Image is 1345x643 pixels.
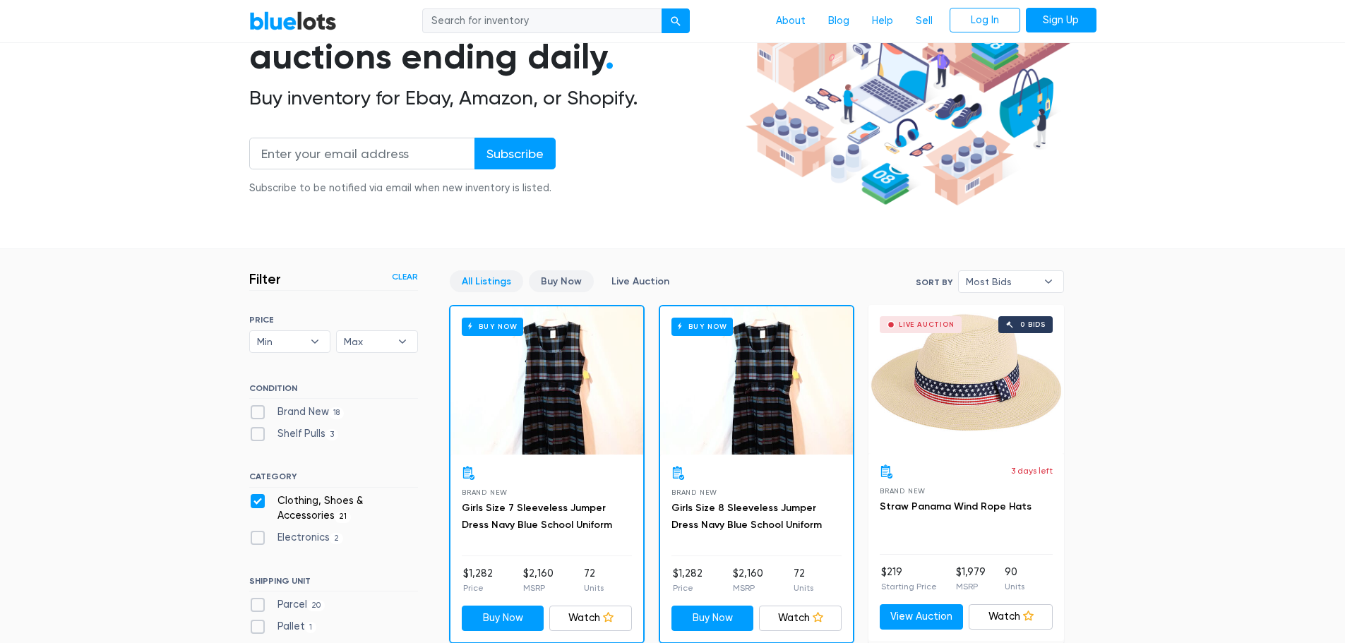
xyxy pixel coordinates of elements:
[462,318,523,335] h6: Buy Now
[861,8,904,35] a: Help
[249,493,418,524] label: Clothing, Shoes & Accessories
[344,331,390,352] span: Max
[868,305,1064,453] a: Live Auction 0 bids
[966,271,1036,292] span: Most Bids
[462,502,612,531] a: Girls Size 7 Sleeveless Jumper Dress Navy Blue School Uniform
[249,619,317,635] label: Pallet
[257,331,304,352] span: Min
[450,306,643,455] a: Buy Now
[956,565,986,593] li: $1,979
[300,331,330,352] b: ▾
[462,488,508,496] span: Brand New
[388,331,417,352] b: ▾
[584,582,604,594] p: Units
[671,488,717,496] span: Brand New
[956,580,986,593] p: MSRP
[249,404,345,420] label: Brand New
[671,502,822,531] a: Girls Size 8 Sleeveless Jumper Dress Navy Blue School Uniform
[880,487,926,495] span: Brand New
[916,276,952,289] label: Sort By
[673,582,703,594] p: Price
[605,35,614,78] span: .
[307,600,325,611] span: 20
[794,582,813,594] p: Units
[969,604,1053,630] a: Watch
[249,471,418,487] h6: CATEGORY
[794,566,813,594] li: 72
[523,582,554,594] p: MSRP
[671,606,754,631] a: Buy Now
[660,306,853,455] a: Buy Now
[249,383,418,399] h6: CONDITION
[880,604,964,630] a: View Auction
[1005,580,1024,593] p: Units
[899,321,955,328] div: Live Auction
[1005,565,1024,593] li: 90
[392,270,418,283] a: Clear
[249,11,337,31] a: BlueLots
[950,8,1020,33] a: Log In
[249,315,418,325] h6: PRICE
[249,426,339,442] label: Shelf Pulls
[335,512,352,523] span: 21
[881,565,937,593] li: $219
[549,606,632,631] a: Watch
[529,270,594,292] a: Buy Now
[733,582,763,594] p: MSRP
[904,8,944,35] a: Sell
[249,597,325,613] label: Parcel
[450,270,523,292] a: All Listings
[584,566,604,594] li: 72
[881,580,937,593] p: Starting Price
[673,566,703,594] li: $1,282
[759,606,842,631] a: Watch
[817,8,861,35] a: Blog
[325,429,339,440] span: 3
[330,533,344,544] span: 2
[1011,464,1053,477] p: 3 days left
[249,270,281,287] h3: Filter
[523,566,554,594] li: $2,160
[1020,321,1046,328] div: 0 bids
[1026,8,1096,33] a: Sign Up
[599,270,681,292] a: Live Auction
[474,138,556,169] input: Subscribe
[765,8,817,35] a: About
[249,181,556,196] div: Subscribe to be notified via email when new inventory is listed.
[671,318,733,335] h6: Buy Now
[249,86,741,110] h2: Buy inventory for Ebay, Amazon, or Shopify.
[305,622,317,633] span: 1
[422,8,662,34] input: Search for inventory
[249,576,418,591] h6: SHIPPING UNIT
[1034,271,1063,292] b: ▾
[733,566,763,594] li: $2,160
[329,407,345,419] span: 18
[463,582,493,594] p: Price
[249,138,475,169] input: Enter your email address
[463,566,493,594] li: $1,282
[249,530,344,546] label: Electronics
[880,500,1032,512] a: Straw Panama Wind Rope Hats
[462,606,544,631] a: Buy Now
